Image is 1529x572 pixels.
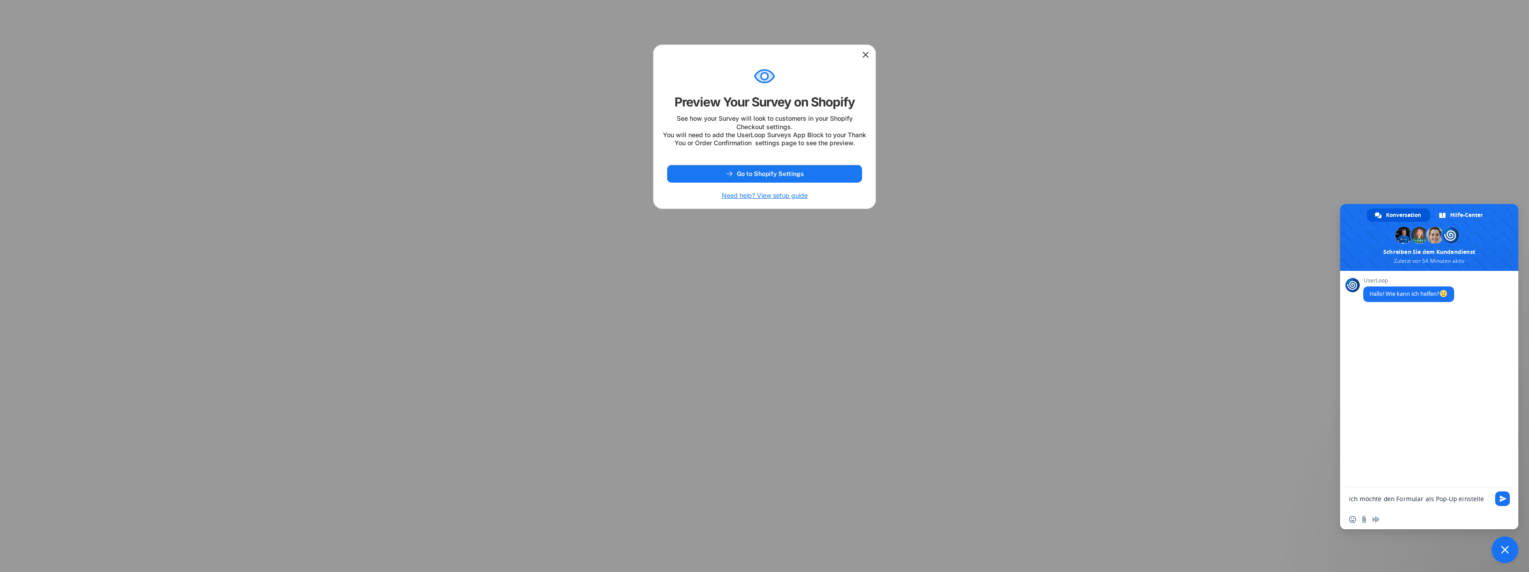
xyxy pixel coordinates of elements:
[1370,290,1448,298] span: Hallo! Wie kann ich helfen?
[1450,208,1483,222] span: Hilfe-Center
[675,94,855,110] div: Preview Your Survey on Shopify
[667,165,862,183] button: Go to Shopify Settings
[1367,208,1430,222] div: Konversation
[737,171,804,177] span: Go to Shopify Settings
[1349,516,1356,523] span: Einen Emoji einfügen
[1386,208,1421,222] span: Konversation
[1361,516,1368,523] span: Datei senden
[722,192,808,200] h6: Need help? View setup guide
[1363,278,1454,284] span: UserLoop
[662,114,867,147] div: See how your Survey will look to customers in your Shopify Checkout settings. You will need to ad...
[1349,495,1490,503] textarea: Verfassen Sie Ihre Nachricht…
[1431,208,1492,222] div: Hilfe-Center
[1372,516,1379,523] span: Audionachricht aufzeichnen
[1495,491,1510,506] span: Senden Sie
[1492,536,1518,563] div: Chat schließen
